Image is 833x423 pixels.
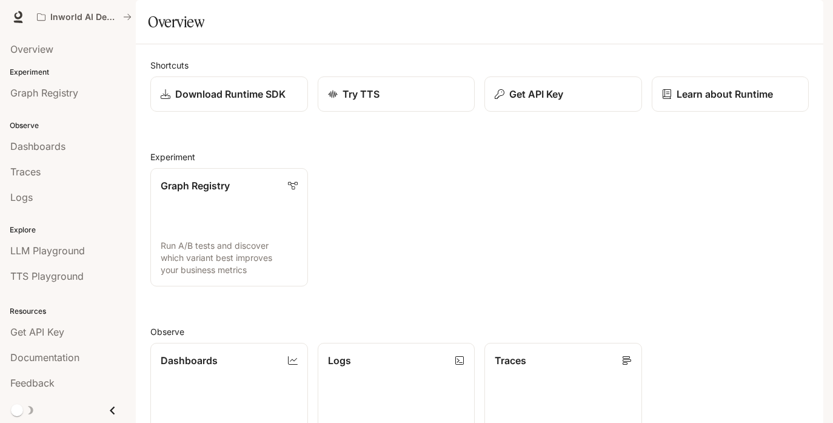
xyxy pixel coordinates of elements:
[150,76,308,112] a: Download Runtime SDK
[509,87,563,101] p: Get API Key
[484,76,642,112] button: Get API Key
[148,10,204,34] h1: Overview
[343,87,380,101] p: Try TTS
[495,353,526,368] p: Traces
[150,325,809,338] h2: Observe
[652,76,809,112] a: Learn about Runtime
[175,87,286,101] p: Download Runtime SDK
[328,353,351,368] p: Logs
[161,178,230,193] p: Graph Registry
[150,151,809,163] h2: Experiment
[32,5,137,29] button: All workspaces
[150,59,809,72] h2: Shortcuts
[50,12,118,22] p: Inworld AI Demos
[677,87,773,101] p: Learn about Runtime
[161,240,298,276] p: Run A/B tests and discover which variant best improves your business metrics
[318,76,475,112] a: Try TTS
[161,353,218,368] p: Dashboards
[150,168,308,286] a: Graph RegistryRun A/B tests and discover which variant best improves your business metrics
